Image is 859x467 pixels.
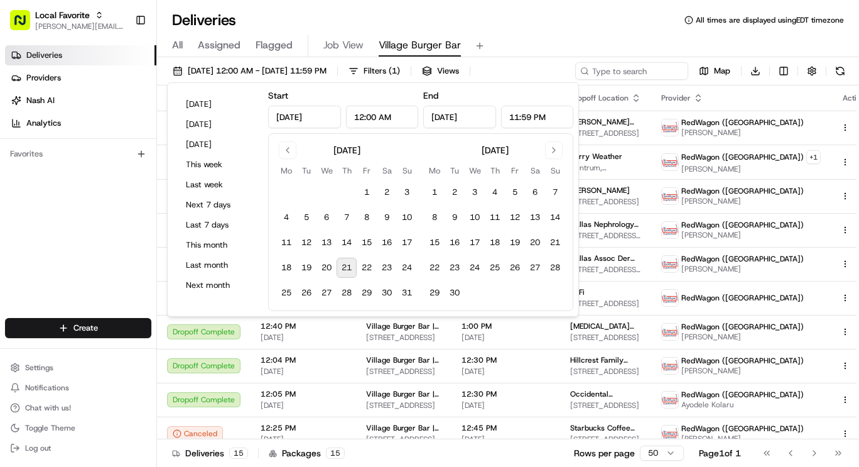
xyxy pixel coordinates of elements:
[389,65,400,77] span: ( 1 )
[261,423,346,433] span: 12:25 PM
[125,213,152,223] span: Pylon
[445,258,465,278] button: 23
[445,164,465,177] th: Tuesday
[25,403,71,413] span: Chat with us!
[357,283,377,303] button: 29
[681,356,804,366] span: RedWagon ([GEOGRAPHIC_DATA])
[261,355,346,365] span: 12:04 PM
[681,293,804,303] span: RedWagon ([GEOGRAPHIC_DATA])
[25,363,53,373] span: Settings
[681,196,804,206] span: [PERSON_NAME]
[445,207,465,228] button: 9
[424,207,445,228] button: 8
[366,400,441,410] span: [STREET_ADDRESS]
[681,152,804,162] span: RedWagon ([GEOGRAPHIC_DATA])
[333,144,360,157] div: [DATE]
[714,65,730,77] span: Map
[505,207,525,228] button: 12
[681,220,804,230] span: RedWagon ([GEOGRAPHIC_DATA])
[485,182,505,202] button: 4
[397,258,417,278] button: 24
[681,118,804,128] span: RedWagon ([GEOGRAPHIC_DATA])
[505,258,525,278] button: 26
[5,318,151,338] button: Create
[180,196,256,214] button: Next 7 days
[661,93,691,103] span: Provider
[462,321,550,331] span: 1:00 PM
[525,207,545,228] button: 13
[5,68,156,88] a: Providers
[25,443,51,453] span: Log out
[326,448,345,459] div: 15
[5,359,151,376] button: Settings
[357,164,377,177] th: Friday
[377,233,397,253] button: 16
[276,164,296,177] th: Monday
[570,366,641,376] span: [STREET_ADDRESS]
[43,120,206,133] div: Start new chat
[570,128,641,138] span: [STREET_ADDRESS]
[106,184,116,194] div: 💻
[26,50,62,61] span: Deliveries
[167,426,223,441] button: Canceled
[357,207,377,228] button: 8
[424,233,445,253] button: 15
[5,91,156,111] a: Nash AI
[256,38,293,53] span: Flagged
[5,113,156,133] a: Analytics
[681,332,804,342] span: [PERSON_NAME]
[462,434,550,444] span: [DATE]
[681,164,821,174] span: [PERSON_NAME]
[377,182,397,202] button: 2
[545,258,565,278] button: 28
[424,283,445,303] button: 29
[364,65,400,77] span: Filters
[423,90,438,101] label: End
[357,182,377,202] button: 1
[167,62,332,80] button: [DATE] 12:00 AM - [DATE] 11:59 PM
[662,256,678,272] img: time_to_eat_nevada_logo
[296,164,316,177] th: Tuesday
[397,283,417,303] button: 31
[366,321,441,331] span: Village Burger Bar | Legacy Plano
[5,45,156,65] a: Deliveries
[424,164,445,177] th: Monday
[180,236,256,254] button: This month
[662,154,678,170] img: time_to_eat_nevada_logo
[570,151,622,162] span: Perry Weather
[570,117,641,127] span: [PERSON_NAME] Associates, Inc.
[570,163,641,173] span: Centrum, [STREET_ADDRESS]
[462,423,550,433] span: 12:45 PM
[445,283,465,303] button: 30
[366,423,441,433] span: Village Burger Bar | Legacy Plano
[180,277,256,294] button: Next month
[485,207,505,228] button: 11
[180,96,256,113] button: [DATE]
[574,447,635,459] p: Rows per page
[213,124,229,139] button: Start new chat
[465,164,485,177] th: Wednesday
[445,182,465,202] button: 2
[505,233,525,253] button: 19
[172,10,236,30] h1: Deliveries
[662,392,678,408] img: time_to_eat_nevada_logo
[180,256,256,274] button: Last month
[570,434,641,444] span: [STREET_ADDRESS]
[681,264,804,274] span: [PERSON_NAME]
[465,207,485,228] button: 10
[35,9,90,21] span: Local Favorite
[337,233,357,253] button: 14
[261,366,346,376] span: [DATE]
[198,38,240,53] span: Assigned
[525,164,545,177] th: Saturday
[269,447,345,459] div: Packages
[180,116,256,133] button: [DATE]
[462,355,550,365] span: 12:30 PM
[485,233,505,253] button: 18
[681,128,804,138] span: [PERSON_NAME]
[462,366,550,376] span: [DATE]
[423,106,496,128] input: Date
[261,434,346,444] span: [DATE]
[261,321,346,331] span: 12:40 PM
[462,389,550,399] span: 12:30 PM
